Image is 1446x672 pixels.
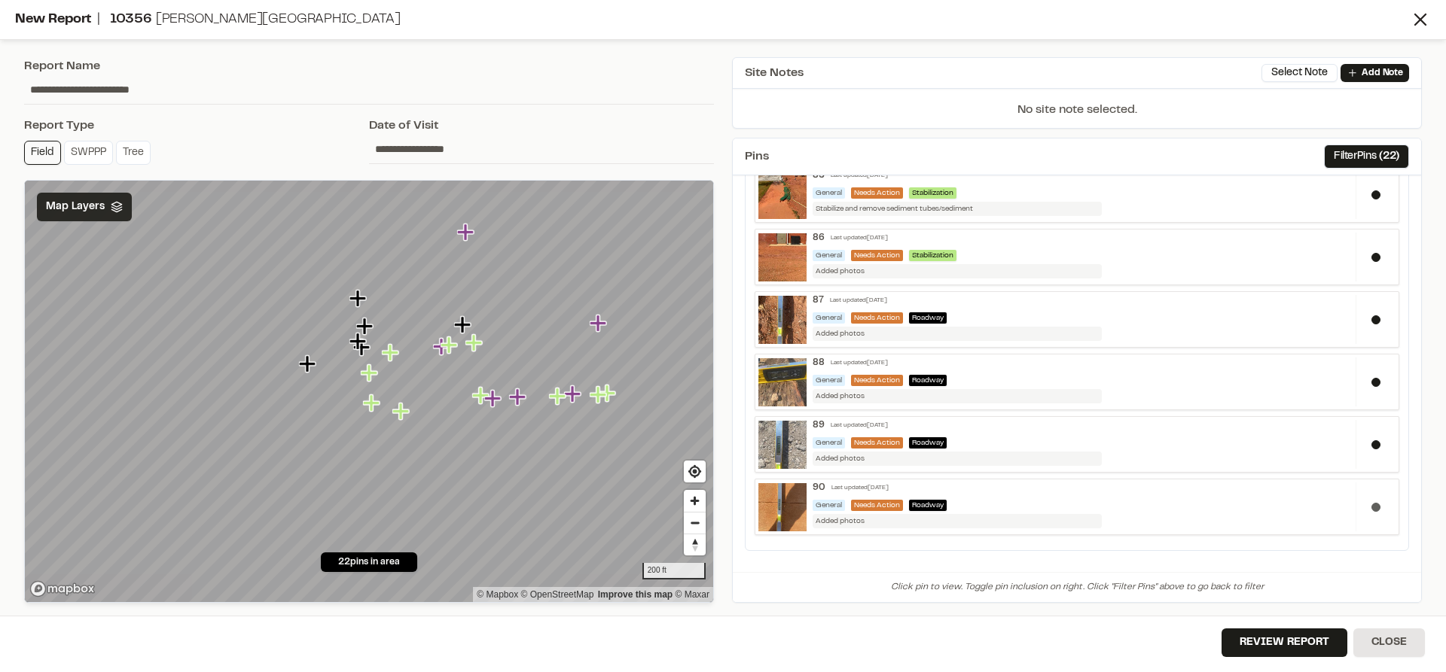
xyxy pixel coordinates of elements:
[590,385,609,405] div: Map marker
[521,589,594,600] a: OpenStreetMap
[369,117,714,135] div: Date of Visit
[813,389,1102,403] div: Added photos
[758,171,807,219] img: file
[1379,148,1399,165] span: ( 22 )
[454,315,474,335] div: Map marker
[831,234,888,243] div: Last updated [DATE]
[363,394,383,413] div: Map marker
[851,187,903,199] div: Needs Action
[684,461,706,482] button: Find my location
[1362,66,1403,80] p: Add Note
[15,10,1410,30] div: New Report
[733,101,1421,128] p: No site note selected.
[831,359,888,368] div: Last updated [DATE]
[338,555,400,569] span: 22 pins in area
[813,202,1102,216] div: Stabilize and remove sediment tubes/sediment
[909,312,947,324] span: Roadway
[813,233,825,244] div: 86
[813,437,845,449] div: General
[299,354,319,374] div: Map marker
[1353,628,1425,657] button: Close
[813,357,825,369] div: 88
[813,452,1102,466] div: Added photos
[25,181,713,602] canvas: Map
[599,384,618,403] div: Map marker
[813,187,845,199] div: General
[382,343,401,363] div: Map marker
[813,170,825,181] div: 85
[457,223,477,242] div: Map marker
[549,387,569,406] div: Map marker
[909,375,947,386] span: Roadway
[813,482,825,494] div: 90
[477,589,518,600] a: Mapbox
[356,317,376,336] div: Map marker
[733,572,1421,602] div: Click pin to view. Toggle pin inclusion on right. Click "Filter Pins" above to go back to filter
[675,589,709,600] a: Maxar
[441,336,460,355] div: Map marker
[851,375,903,386] div: Needs Action
[24,57,714,75] div: Report Name
[564,385,584,404] div: Map marker
[156,14,401,26] span: [PERSON_NAME][GEOGRAPHIC_DATA]
[813,264,1102,278] div: Added photos
[851,500,903,511] div: Needs Action
[758,296,807,344] img: file
[813,500,845,511] div: General
[590,314,609,333] div: Map marker
[684,534,706,555] span: Reset bearing to north
[909,250,956,261] span: Stabilization
[813,327,1102,341] div: Added photos
[684,490,706,512] button: Zoom in
[684,512,706,534] button: Zoom out
[830,296,887,306] div: Last updated [DATE]
[349,332,369,351] div: Map marker
[758,358,807,406] img: file
[684,534,706,555] button: Reset bearing to north
[598,589,673,600] a: Map feedback
[1222,628,1347,657] button: Review Report
[831,172,888,181] div: Last updated [DATE]
[24,117,369,135] div: Report Type
[813,514,1102,528] div: Added photos
[1324,144,1409,169] button: FilterPins (22)
[484,389,504,409] div: Map marker
[758,233,807,281] img: file
[392,402,412,421] div: Map marker
[831,484,889,493] div: Last updated [DATE]
[851,250,903,261] div: Needs Action
[745,64,804,82] span: Site Notes
[813,250,845,261] div: General
[684,512,706,534] span: Zoom out
[642,563,706,579] div: 200 ft
[909,187,956,199] span: Stabilization
[509,388,529,407] div: Map marker
[813,312,845,324] div: General
[813,420,825,431] div: 89
[851,437,903,449] div: Needs Action
[758,483,807,531] img: file
[745,147,769,166] span: Pins
[909,500,947,511] span: Roadway
[909,437,947,449] span: Roadway
[831,421,888,430] div: Last updated [DATE]
[758,421,807,469] img: file
[465,333,485,353] div: Map marker
[472,386,492,406] div: Map marker
[433,337,453,357] div: Map marker
[813,375,845,386] div: General
[1261,64,1338,82] button: Select Note
[361,363,380,383] div: Map marker
[851,312,903,324] div: Needs Action
[349,289,369,309] div: Map marker
[813,295,824,306] div: 87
